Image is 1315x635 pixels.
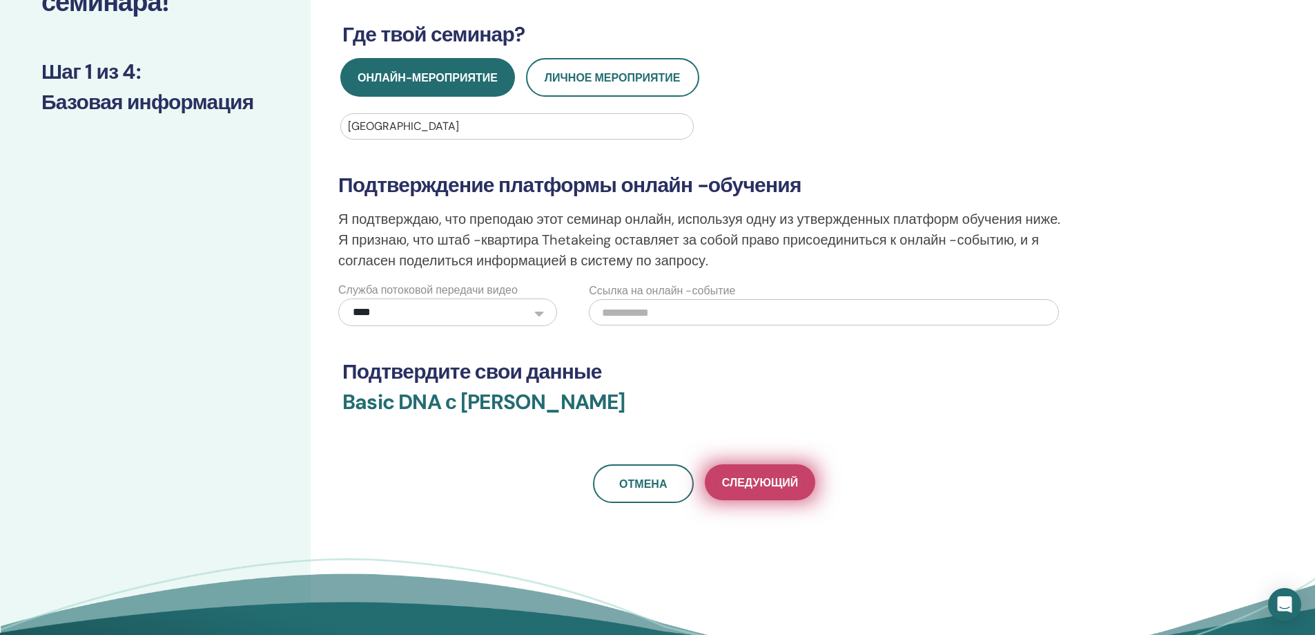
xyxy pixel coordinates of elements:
h3: Где твой семинар? [342,22,1066,47]
button: Личное мероприятие [526,58,699,97]
span: Личное мероприятие [545,70,681,85]
button: Следующий [705,464,815,500]
span: Следующий [722,475,798,490]
h3: Basic DNA с [PERSON_NAME] [342,390,1066,431]
span: Отмена [619,477,667,491]
a: Отмена [593,464,694,503]
h3: Подтверждение платформы онлайн -обучения [338,173,1070,198]
h3: Подтвердите свои данные [342,359,1066,384]
label: Ссылка на онлайн -событие [589,283,735,299]
h3: Шаг 1 из 4 : [41,59,269,84]
label: Служба потоковой передачи видео [338,282,518,298]
p: Я подтверждаю, что преподаю этот семинар онлайн, используя одну из утвержденных платформ обучения... [338,209,1070,271]
span: Онлайн-мероприятие [358,70,498,85]
button: Онлайн-мероприятие [340,58,515,97]
h3: Базовая информация [41,90,269,115]
div: Open Intercom Messenger [1268,588,1301,621]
